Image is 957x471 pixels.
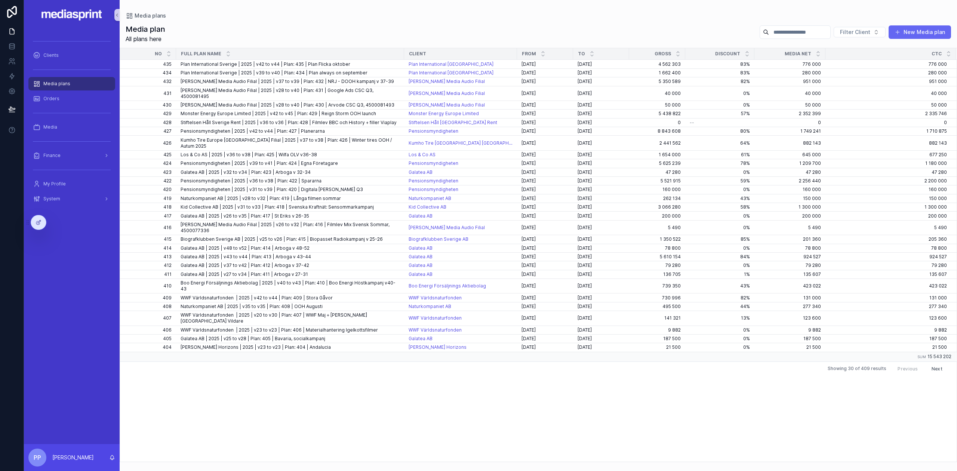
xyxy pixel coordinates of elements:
a: [PERSON_NAME] Media Audio Filial | 2025 | v37 to v39 | Plan: 432 | NRJ - DOOH kampanj v 37-39 [181,78,400,84]
a: 40 000 [634,90,681,96]
span: Pensionsmyndigheten | 2025 | v36 to v38 | Plan: 422 | Spararna [181,178,321,184]
a: Clients [28,49,115,62]
span: [DATE] [578,178,592,184]
a: 1 662 400 [634,70,681,76]
a: Naturkompaniet AB [409,196,451,201]
span: 0% [690,187,750,193]
a: [DATE] [521,196,569,201]
span: [DATE] [521,169,536,175]
a: Plan International [GEOGRAPHIC_DATA] [409,61,493,67]
span: Kumho Tire Europe [GEOGRAPHIC_DATA] Filial | 2025 | v37 to v38 | Plan: 426 | Winter tires OOH / A... [181,137,400,149]
span: Orders [43,96,59,102]
span: 4 562 303 [634,61,681,67]
a: Pensionsmyndigheten [409,128,458,134]
a: Kumho Tire [GEOGRAPHIC_DATA] [GEOGRAPHIC_DATA] Filial [409,140,513,146]
span: My Profile [43,181,66,187]
a: 50 000 [826,102,947,108]
a: 0 [759,120,821,126]
a: Galatea AB [409,169,513,175]
a: 1 749 241 [759,128,821,134]
span: [DATE] [521,178,536,184]
span: -- [690,120,694,126]
span: 40 000 [826,90,947,96]
a: 82% [690,78,750,84]
a: 2 200 000 [826,178,947,184]
span: [PERSON_NAME] Media Audio Filial | 2025 | v37 to v39 | Plan: 432 | NRJ - DOOH kampanj v 37-39 [181,78,394,84]
a: 426 [129,140,172,146]
span: Naturkompaniet AB | 2025 | v28 to v32 | Plan: 419 | Långa filmen sommar [181,196,341,201]
a: 776 000 [826,61,947,67]
a: [DATE] [578,70,625,76]
a: 677 250 [826,152,947,158]
span: [DATE] [578,128,592,134]
a: 1 180 000 [826,160,947,166]
span: Monster Energy Europe Limited | 2025 | v42 to v45 | Plan: 429 | Reign Storm OOH launch [181,111,376,117]
a: 160 000 [759,187,821,193]
a: New Media plan [889,25,951,39]
a: 427 [129,128,172,134]
a: [DATE] [521,128,569,134]
span: 2 441 562 [634,140,681,146]
span: 64% [690,140,750,146]
a: 2 352 399 [759,111,821,117]
span: [DATE] [521,196,536,201]
a: Stiftelsen Håll Sverige Rent | 2025 | v36 to v36 | Plan: 428 | Filmlev BBC och History + filler V... [181,120,400,126]
a: 0 [634,120,681,126]
span: 422 [129,178,172,184]
span: Los & Co AS [409,152,436,158]
span: Los & Co AS | 2025 | v36 to v38 | Plan: 425 | Wilfa OLV v36-38 [181,152,317,158]
span: [DATE] [578,152,592,158]
a: [PERSON_NAME] Media Audio Filial [409,90,513,96]
a: [DATE] [521,102,569,108]
span: Galatea AB [409,169,433,175]
a: Monster Energy Europe Limited | 2025 | v42 to v45 | Plan: 429 | Reign Storm OOH launch [181,111,400,117]
a: [DATE] [521,70,569,76]
a: 160 000 [634,187,681,193]
a: 50 000 [634,102,681,108]
a: 882 143 [826,140,947,146]
button: Select Button [834,27,886,37]
a: 424 [129,160,172,166]
span: [DATE] [578,61,592,67]
span: Stiftelsen Håll Sverige Rent | 2025 | v36 to v36 | Plan: 428 | Filmlev BBC och History + filler V... [181,120,397,126]
a: 280 000 [826,70,947,76]
span: Pensionsmyndigheten [409,160,458,166]
a: [DATE] [578,160,625,166]
a: 645 000 [759,152,821,158]
a: Pensionsmyndigheten [409,187,458,193]
a: Plan International Sverige | 2025 | v42 to v44 | Plan: 435 | Plan Flicka oktober [181,61,400,67]
span: 83% [690,61,750,67]
span: [DATE] [521,102,536,108]
a: [DATE] [521,78,569,84]
span: Clients [43,52,59,58]
span: 419 [129,196,172,201]
span: [DATE] [521,140,536,146]
a: [DATE] [521,152,569,158]
span: [DATE] [521,120,536,126]
a: 1 654 000 [634,152,681,158]
a: 435 [129,61,172,67]
a: [DATE] [521,120,569,126]
span: [DATE] [578,70,592,76]
a: Orders [28,92,115,105]
span: 425 [129,152,172,158]
span: 951 000 [826,78,947,84]
a: Monster Energy Europe Limited [409,111,479,117]
a: 0 [826,120,947,126]
a: 280 000 [759,70,821,76]
a: [PERSON_NAME] Media Audio Filial [409,78,513,84]
a: [DATE] [521,178,569,184]
a: 432 [129,78,172,84]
